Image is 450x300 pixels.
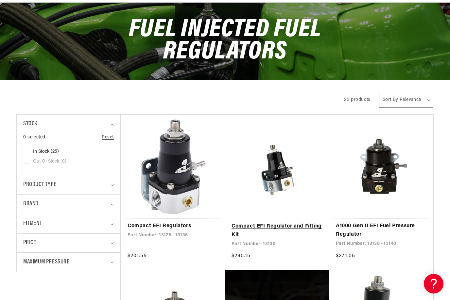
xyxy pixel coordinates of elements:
[23,115,114,134] summary: Stock (0 selected)
[23,119,37,129] span: Stock
[23,195,114,214] summary: Brand (0 selected)
[23,219,42,229] span: Fitment
[23,234,114,252] summary: Price
[33,149,59,155] span: In stock (25)
[23,175,114,195] summary: Product type (0 selected)
[344,97,371,102] span: 25 products
[23,258,70,267] span: Maximum Pressure
[23,199,39,209] span: Brand
[336,222,427,239] a: A1000 Gen II EFI Fuel Pressure Regulator
[23,180,56,190] span: Product type
[102,134,114,141] a: Reset
[23,214,114,233] summary: Fitment (0 selected)
[129,17,321,65] span: Fuel Injected Fuel Regulators
[23,239,36,247] span: Price
[232,222,323,239] a: Compact EFI Regulator and Fitting Kit
[23,134,45,141] span: 0 selected
[23,253,114,272] summary: Maximum Pressure (0 selected)
[33,159,66,165] span: Out of stock (0)
[128,222,218,230] a: Compact EFI Regulators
